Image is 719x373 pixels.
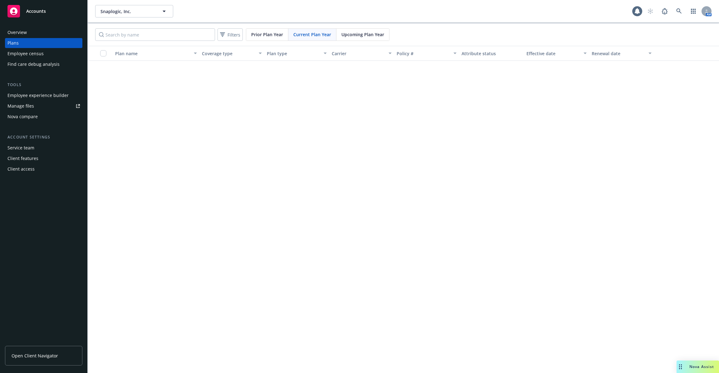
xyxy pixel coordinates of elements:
[251,31,283,38] span: Prior Plan Year
[589,46,654,61] button: Renewal date
[26,9,46,14] span: Accounts
[5,2,82,20] a: Accounts
[677,361,719,373] button: Nova Assist
[202,50,255,57] div: Coverage type
[219,30,242,39] span: Filters
[264,46,329,61] button: Plan type
[5,38,82,48] a: Plans
[658,5,671,17] a: Report a Bug
[673,5,685,17] a: Search
[7,164,35,174] div: Client access
[267,50,320,57] div: Plan type
[115,50,190,57] div: Plan name
[526,50,580,57] div: Effective date
[7,59,60,69] div: Find care debug analysis
[462,50,521,57] div: Attribute status
[95,28,215,41] input: Search by name
[689,364,714,369] span: Nova Assist
[592,50,645,57] div: Renewal date
[394,46,459,61] button: Policy #
[687,5,700,17] a: Switch app
[7,143,34,153] div: Service team
[100,8,154,15] span: Snaplogic, Inc.
[5,90,82,100] a: Employee experience builder
[293,31,331,38] span: Current Plan Year
[12,352,58,359] span: Open Client Navigator
[341,31,384,38] span: Upcoming Plan Year
[7,153,38,163] div: Client features
[5,112,82,122] a: Nova compare
[218,28,243,41] button: Filters
[332,50,385,57] div: Carrier
[5,153,82,163] a: Client features
[199,46,264,61] button: Coverage type
[5,27,82,37] a: Overview
[5,143,82,153] a: Service team
[644,5,657,17] a: Start snowing
[7,90,69,100] div: Employee experience builder
[113,46,199,61] button: Plan name
[7,49,44,59] div: Employee census
[459,46,524,61] button: Attribute status
[524,46,589,61] button: Effective date
[5,134,82,140] div: Account settings
[5,164,82,174] a: Client access
[5,59,82,69] a: Find care debug analysis
[5,82,82,88] div: Tools
[227,31,240,38] span: Filters
[329,46,394,61] button: Carrier
[397,50,450,57] div: Policy #
[5,101,82,111] a: Manage files
[95,5,173,17] button: Snaplogic, Inc.
[100,50,106,56] input: Select all
[5,49,82,59] a: Employee census
[7,112,38,122] div: Nova compare
[7,38,19,48] div: Plans
[677,361,684,373] div: Drag to move
[7,101,34,111] div: Manage files
[7,27,27,37] div: Overview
